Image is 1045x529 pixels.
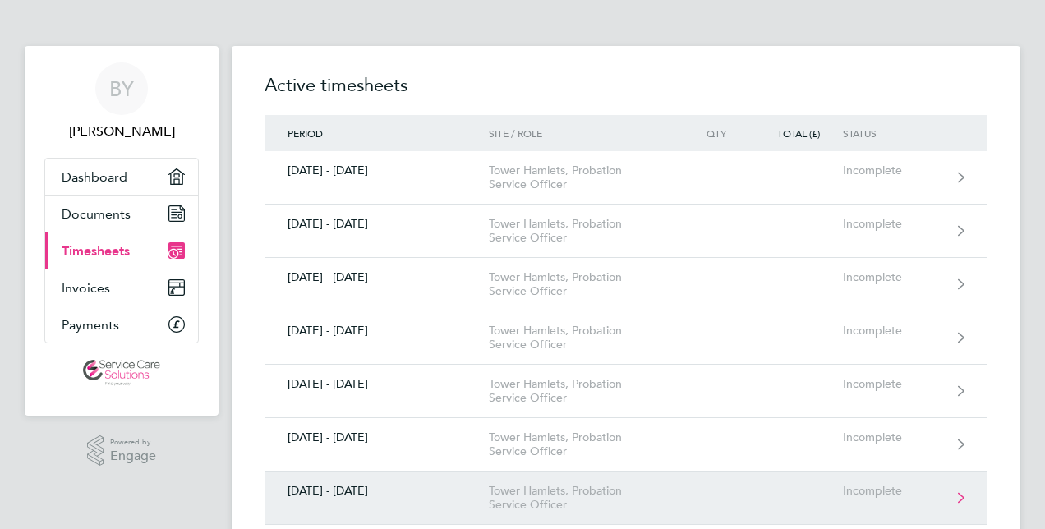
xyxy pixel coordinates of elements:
a: Timesheets [45,232,198,269]
a: Payments [45,306,198,343]
div: Incomplete [843,270,944,284]
span: BY [109,78,134,99]
div: Tower Hamlets, Probation Service Officer [489,430,677,458]
div: Tower Hamlets, Probation Service Officer [489,217,677,245]
span: Dashboard [62,169,127,185]
h2: Active timesheets [265,72,987,115]
nav: Main navigation [25,46,219,416]
div: Tower Hamlets, Probation Service Officer [489,324,677,352]
div: [DATE] - [DATE] [265,484,489,498]
a: [DATE] - [DATE]Tower Hamlets, Probation Service OfficerIncomplete [265,151,987,205]
a: Go to home page [44,360,199,386]
a: BY[PERSON_NAME] [44,62,199,141]
span: Invoices [62,280,110,296]
div: Incomplete [843,324,944,338]
span: Beverley Young [44,122,199,141]
span: Period [288,126,323,140]
div: [DATE] - [DATE] [265,377,489,391]
a: [DATE] - [DATE]Tower Hamlets, Probation Service OfficerIncomplete [265,418,987,471]
div: [DATE] - [DATE] [265,324,489,338]
span: Powered by [110,435,156,449]
span: Engage [110,449,156,463]
div: Incomplete [843,377,944,391]
div: [DATE] - [DATE] [265,430,489,444]
span: Timesheets [62,243,130,259]
div: Tower Hamlets, Probation Service Officer [489,270,677,298]
div: Tower Hamlets, Probation Service Officer [489,377,677,405]
div: Total (£) [749,127,843,139]
div: Incomplete [843,217,944,231]
a: Dashboard [45,159,198,195]
a: Powered byEngage [87,435,157,467]
a: [DATE] - [DATE]Tower Hamlets, Probation Service OfficerIncomplete [265,311,987,365]
div: Incomplete [843,484,944,498]
div: Tower Hamlets, Probation Service Officer [489,484,677,512]
a: [DATE] - [DATE]Tower Hamlets, Probation Service OfficerIncomplete [265,205,987,258]
a: [DATE] - [DATE]Tower Hamlets, Probation Service OfficerIncomplete [265,471,987,525]
a: Invoices [45,269,198,306]
div: Tower Hamlets, Probation Service Officer [489,163,677,191]
div: Status [843,127,944,139]
a: [DATE] - [DATE]Tower Hamlets, Probation Service OfficerIncomplete [265,365,987,418]
div: Incomplete [843,163,944,177]
div: [DATE] - [DATE] [265,163,489,177]
div: [DATE] - [DATE] [265,270,489,284]
div: Incomplete [843,430,944,444]
a: Documents [45,195,198,232]
a: [DATE] - [DATE]Tower Hamlets, Probation Service OfficerIncomplete [265,258,987,311]
span: Documents [62,206,131,222]
div: Site / Role [489,127,677,139]
div: Qty [677,127,749,139]
img: servicecare-logo-retina.png [83,360,160,386]
div: [DATE] - [DATE] [265,217,489,231]
span: Payments [62,317,119,333]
